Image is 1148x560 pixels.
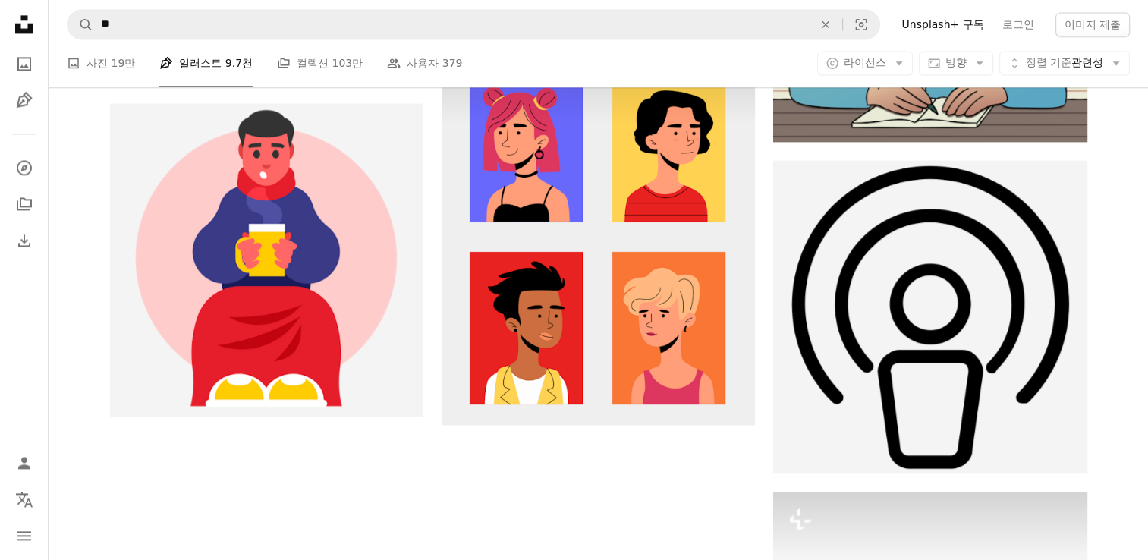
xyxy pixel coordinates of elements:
[817,52,913,76] button: 라이선스
[387,39,462,88] a: 사용자 379
[67,39,135,88] a: 사진 19만
[9,521,39,551] button: 메뉴
[442,229,755,243] a: 다양한 헤어 스타일을 가진 사람들의 그룹
[9,225,39,256] a: 다운로드 내역
[277,39,363,88] a: 컬렉션 103만
[67,9,880,39] form: 사이트 전체에서 이미지 찾기
[9,484,39,514] button: 언어
[1026,57,1071,69] span: 정렬 기준
[9,85,39,115] a: 일러스트
[773,160,1087,473] img: 마이크를 잡은 사람의 흑백 사진
[9,189,39,219] a: 컬렉션
[1026,56,1103,71] span: 관련성
[843,10,879,39] button: 시각적 검색
[68,10,93,39] button: Unsplash 검색
[9,448,39,478] a: 로그인 / 가입
[9,153,39,183] a: 탐색
[111,55,135,72] span: 19만
[993,12,1043,36] a: 로그인
[809,10,842,39] button: 삭제
[110,103,423,417] img: 아픈 사람은 기분이 나아지기 위해 뜨거운 차를 마신다.
[844,57,886,69] span: 라이선스
[773,310,1087,323] a: 마이크를 잡은 사람의 흑백 사진
[945,57,967,69] span: 방향
[442,55,463,72] span: 379
[999,52,1130,76] button: 정렬 기준관련성
[9,49,39,79] a: 사진
[1055,12,1130,36] button: 이미지 제출
[442,49,755,425] img: 다양한 헤어 스타일을 가진 사람들의 그룹
[110,253,423,266] a: 아픈 사람은 기분이 나아지기 위해 뜨거운 차를 마신다.
[892,12,992,36] a: Unsplash+ 구독
[919,52,993,76] button: 방향
[9,9,39,42] a: 홈 — Unsplash
[332,55,363,72] span: 103만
